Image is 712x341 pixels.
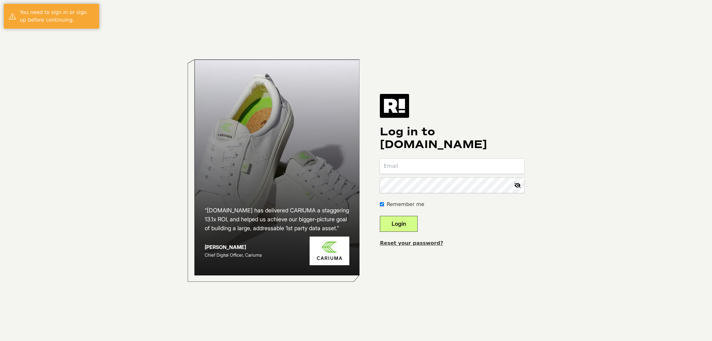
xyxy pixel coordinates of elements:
[310,237,349,266] img: Cariuma
[20,9,94,24] div: You need to sign in or sign up before continuing.
[205,206,350,233] h2: “[DOMAIN_NAME] has delivered CARIUMA a staggering 13.1x ROI, and helped us achieve our bigger-pic...
[380,125,524,151] h1: Log in to [DOMAIN_NAME]
[380,216,418,232] button: Login
[387,201,424,208] label: Remember me
[380,240,443,246] a: Reset your password?
[380,94,409,117] img: Retention.com
[380,159,524,174] input: Email
[205,252,262,258] span: Chief Digital Officer, Cariuma
[205,244,246,250] strong: [PERSON_NAME]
